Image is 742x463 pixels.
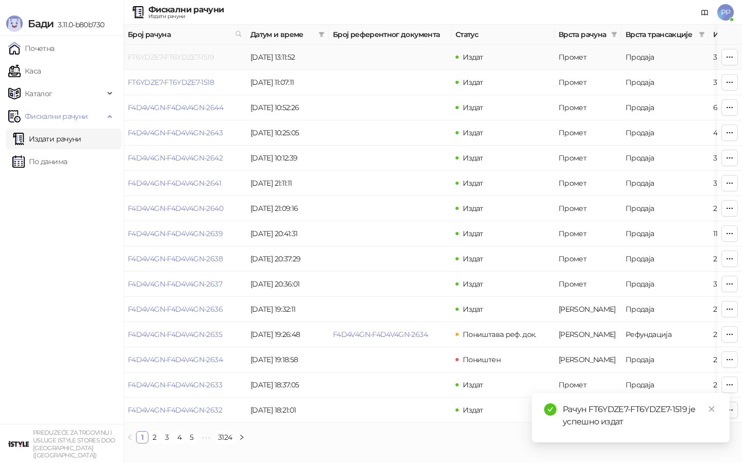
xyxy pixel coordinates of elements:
td: [DATE] 20:41:31 [246,221,329,246]
a: F4D4V4GN-F4D4V4GN-2641 [128,179,221,188]
a: F4D4V4GN-F4D4V4GN-2640 [128,204,223,213]
span: Датум и време [250,29,314,40]
span: Издат [463,254,483,263]
td: Продаја [621,297,709,322]
span: Издат [463,229,483,238]
td: F4D4V4GN-F4D4V4GN-2644 [124,95,246,120]
span: Поништен [463,355,500,364]
span: Поништава реф. док. [463,330,536,339]
td: Продаја [621,372,709,398]
td: Продаја [621,95,709,120]
li: 4 [173,431,185,443]
td: Продаја [621,272,709,297]
td: [DATE] 13:11:52 [246,45,329,70]
span: right [239,434,245,440]
span: Издат [463,153,483,163]
td: Промет [554,272,621,297]
th: Статус [451,25,554,45]
span: Издат [463,305,483,314]
td: FT6YDZE7-FT6YDZE7-1519 [124,45,246,70]
td: Продаја [621,196,709,221]
td: Промет [554,171,621,196]
td: [DATE] 20:37:29 [246,246,329,272]
span: Издат [463,52,483,62]
li: 3124 [214,431,235,443]
div: Фискални рачуни [148,6,224,14]
td: Аванс [554,322,621,347]
td: [DATE] 11:07:11 [246,70,329,95]
td: F4D4V4GN-F4D4V4GN-2636 [124,297,246,322]
a: По данима [12,151,67,172]
a: F4D4V4GN-F4D4V4GN-2644 [128,103,223,112]
li: Претходна страна [124,431,136,443]
td: Промет [554,70,621,95]
td: F4D4V4GN-F4D4V4GN-2639 [124,221,246,246]
td: F4D4V4GN-F4D4V4GN-2633 [124,372,246,398]
span: check-circle [544,403,556,416]
td: [DATE] 20:36:01 [246,272,329,297]
span: PP [717,4,734,21]
a: F4D4V4GN-F4D4V4GN-2633 [128,380,222,389]
td: Рефундација [621,322,709,347]
span: filter [699,31,705,38]
td: Промет [554,372,621,398]
a: FT6YDZE7-FT6YDZE7-1519 [128,52,214,62]
td: Аванс [554,347,621,372]
td: [DATE] 10:12:39 [246,146,329,171]
a: F4D4V4GN-F4D4V4GN-2638 [128,254,223,263]
td: Промет [554,95,621,120]
span: filter [611,31,617,38]
div: Издати рачуни [148,14,224,19]
th: Број референтног документа [329,25,451,45]
span: Издат [463,78,483,87]
td: Продаја [621,347,709,372]
a: Почетна [8,38,55,59]
li: 2 [148,431,161,443]
td: F4D4V4GN-F4D4V4GN-2641 [124,171,246,196]
td: Продаја [621,45,709,70]
td: Промет [554,146,621,171]
th: Врста трансакције [621,25,709,45]
img: Logo [6,15,23,32]
a: F4D4V4GN-F4D4V4GN-2639 [128,229,223,238]
td: F4D4V4GN-F4D4V4GN-2635 [124,322,246,347]
td: Промет [554,221,621,246]
a: F4D4V4GN-F4D4V4GN-2634 [333,330,428,339]
td: Продаја [621,171,709,196]
td: Продаја [621,120,709,146]
button: right [235,431,248,443]
td: FT6YDZE7-FT6YDZE7-1518 [124,70,246,95]
a: 5 [186,432,197,443]
a: FT6YDZE7-FT6YDZE7-1518 [128,78,214,87]
a: 3124 [215,432,235,443]
button: left [124,431,136,443]
span: filter [609,27,619,42]
a: F4D4V4GN-F4D4V4GN-2634 [128,355,223,364]
td: [DATE] 21:11:11 [246,171,329,196]
td: Промет [554,45,621,70]
li: Следећих 5 Страна [198,431,214,443]
a: F4D4V4GN-F4D4V4GN-2635 [128,330,222,339]
a: 1 [137,432,148,443]
span: Издат [463,179,483,188]
a: F4D4V4GN-F4D4V4GN-2643 [128,128,223,137]
th: Број рачуна [124,25,246,45]
li: Следећа страна [235,431,248,443]
a: F4D4V4GN-F4D4V4GN-2632 [128,405,222,415]
td: [DATE] 19:26:48 [246,322,329,347]
span: filter [318,31,325,38]
a: F4D4V4GN-F4D4V4GN-2636 [128,305,223,314]
td: Продаја [621,246,709,272]
td: [DATE] 10:25:05 [246,120,329,146]
td: [DATE] 10:52:26 [246,95,329,120]
td: Продаја [621,146,709,171]
span: Издат [463,279,483,289]
td: F4D4V4GN-F4D4V4GN-2632 [124,398,246,423]
a: 2 [149,432,160,443]
span: 3.11.0-b80b730 [54,20,104,29]
td: F4D4V4GN-F4D4V4GN-2634 [124,347,246,372]
span: Каталог [25,83,53,104]
a: Каса [8,61,41,81]
span: Издат [463,204,483,213]
td: [DATE] 18:21:01 [246,398,329,423]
